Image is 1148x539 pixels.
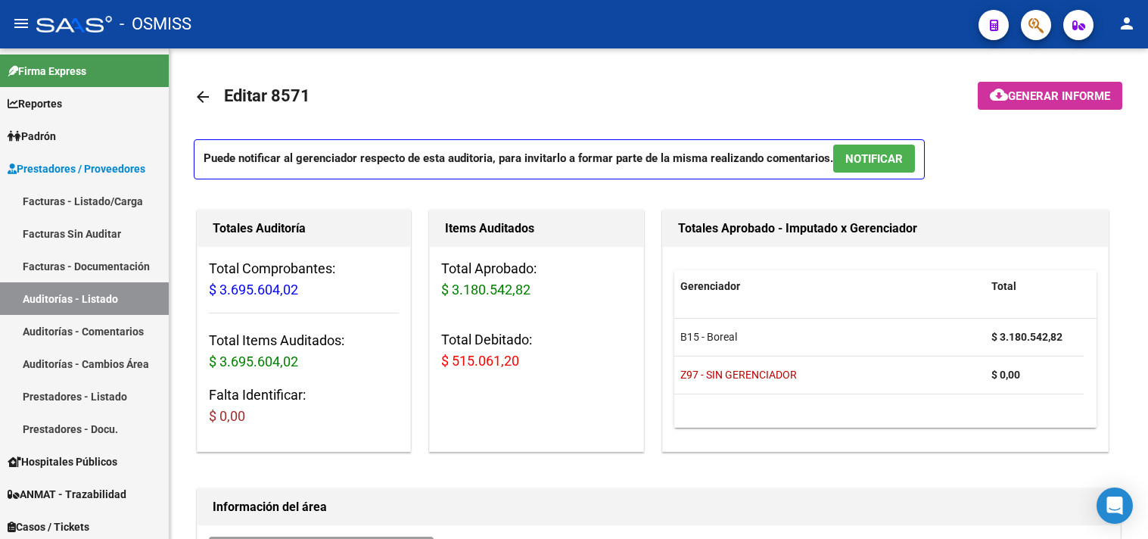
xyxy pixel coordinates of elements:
h1: Información del área [213,495,1105,519]
span: Reportes [8,95,62,112]
datatable-header-cell: Total [985,270,1084,303]
span: ANMAT - Trazabilidad [8,486,126,503]
span: Firma Express [8,63,86,79]
span: Z97 - SIN GERENCIADOR [680,369,797,381]
span: $ 3.695.604,02 [209,354,298,369]
span: Prestadores / Proveedores [8,160,145,177]
div: Open Intercom Messenger [1097,488,1133,524]
mat-icon: cloud_download [990,86,1008,104]
span: B15 - Boreal [680,331,737,343]
span: $ 3.695.604,02 [209,282,298,298]
h3: Total Items Auditados: [209,330,399,372]
span: Hospitales Públicos [8,453,117,470]
h1: Totales Aprobado - Imputado x Gerenciador [678,217,1094,241]
h3: Total Comprobantes: [209,258,399,301]
datatable-header-cell: Gerenciador [674,270,985,303]
span: Total [991,280,1016,292]
mat-icon: menu [12,14,30,33]
p: Puede notificar al gerenciador respecto de esta auditoria, para invitarlo a formar parte de la mi... [194,139,925,179]
button: Generar informe [978,82,1122,110]
h1: Items Auditados [445,217,627,241]
h3: Total Aprobado: [441,258,631,301]
span: $ 515.061,20 [441,353,519,369]
strong: $ 0,00 [991,369,1020,381]
span: Padrón [8,128,56,145]
span: Casos / Tickets [8,519,89,535]
h3: Total Debitado: [441,329,631,372]
mat-icon: person [1118,14,1136,33]
mat-icon: arrow_back [194,88,212,106]
h1: Totales Auditoría [213,217,395,241]
h3: Falta Identificar: [209,385,399,427]
span: - OSMISS [120,8,191,41]
strong: $ 3.180.542,82 [991,331,1062,343]
button: NOTIFICAR [833,145,915,173]
span: Gerenciador [680,280,740,292]
span: Generar informe [1008,89,1110,103]
span: $ 3.180.542,82 [441,282,530,298]
span: NOTIFICAR [845,152,903,166]
span: $ 0,00 [209,408,245,424]
span: Editar 8571 [224,86,310,105]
